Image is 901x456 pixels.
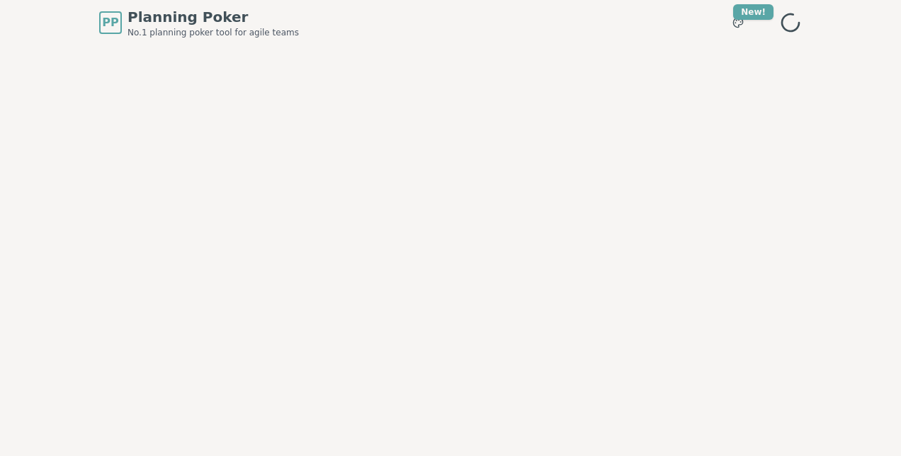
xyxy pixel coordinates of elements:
a: PPPlanning PokerNo.1 planning poker tool for agile teams [99,7,299,38]
button: New! [725,10,751,35]
div: New! [733,4,773,20]
span: No.1 planning poker tool for agile teams [127,27,299,38]
span: Planning Poker [127,7,299,27]
span: PP [102,14,118,31]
